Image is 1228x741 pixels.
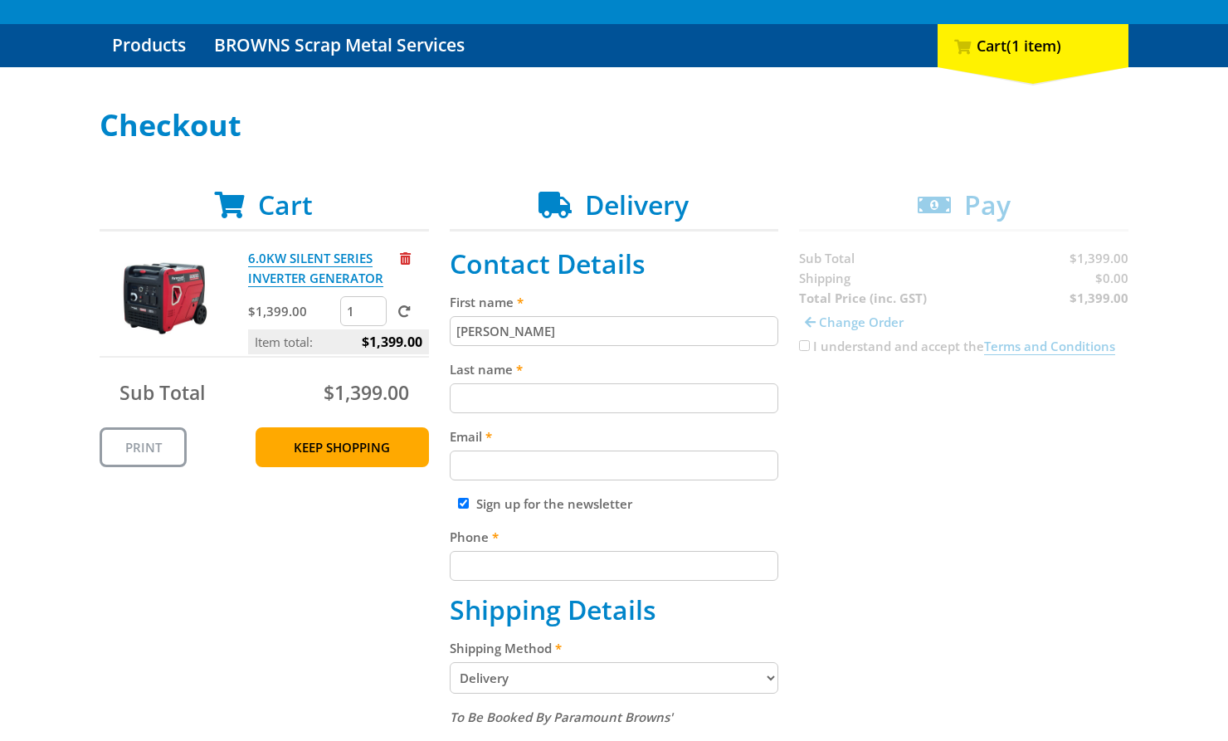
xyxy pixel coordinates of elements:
em: To Be Booked By Paramount Browns' [450,709,673,725]
input: Please enter your first name. [450,316,779,346]
img: 6.0KW SILENT SERIES INVERTER GENERATOR [115,248,215,348]
h2: Contact Details [450,248,779,280]
label: Last name [450,359,779,379]
span: Cart [258,187,313,222]
div: Cart [938,24,1128,67]
span: Delivery [585,187,689,222]
label: Sign up for the newsletter [476,495,632,512]
a: Go to the Products page [100,24,198,67]
a: Go to the BROWNS Scrap Metal Services page [202,24,477,67]
h1: Checkout [100,109,1128,142]
select: Please select a shipping method. [450,662,779,694]
label: Email [450,427,779,446]
p: Item total: [248,329,429,354]
p: $1,399.00 [248,301,337,321]
span: $1,399.00 [362,329,422,354]
input: Please enter your email address. [450,451,779,480]
span: $1,399.00 [324,379,409,406]
a: Remove from cart [400,250,411,266]
label: Shipping Method [450,638,779,658]
label: First name [450,292,779,312]
a: Print [100,427,187,467]
span: Sub Total [119,379,205,406]
input: Please enter your last name. [450,383,779,413]
h2: Shipping Details [450,594,779,626]
input: Please enter your telephone number. [450,551,779,581]
label: Phone [450,527,779,547]
a: Keep Shopping [256,427,429,467]
a: 6.0KW SILENT SERIES INVERTER GENERATOR [248,250,383,287]
span: (1 item) [1006,36,1061,56]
